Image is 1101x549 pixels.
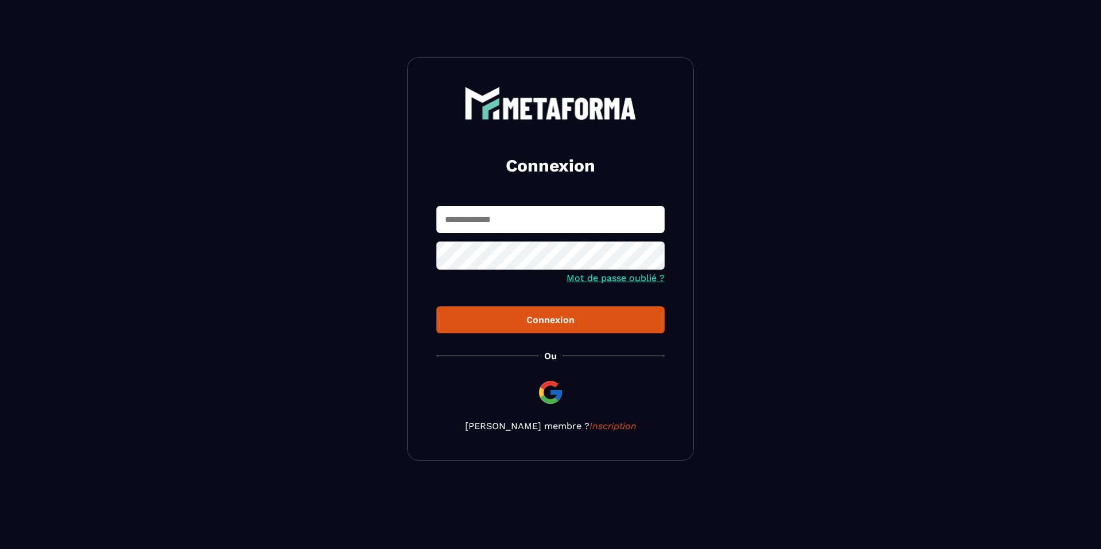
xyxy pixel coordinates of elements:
[537,379,564,406] img: google
[450,154,651,177] h2: Connexion
[567,272,665,283] a: Mot de passe oublié ?
[589,420,637,431] a: Inscription
[436,420,665,431] p: [PERSON_NAME] membre ?
[446,314,655,325] div: Connexion
[464,87,637,120] img: logo
[436,87,665,120] a: logo
[544,351,557,361] p: Ou
[436,306,665,333] button: Connexion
